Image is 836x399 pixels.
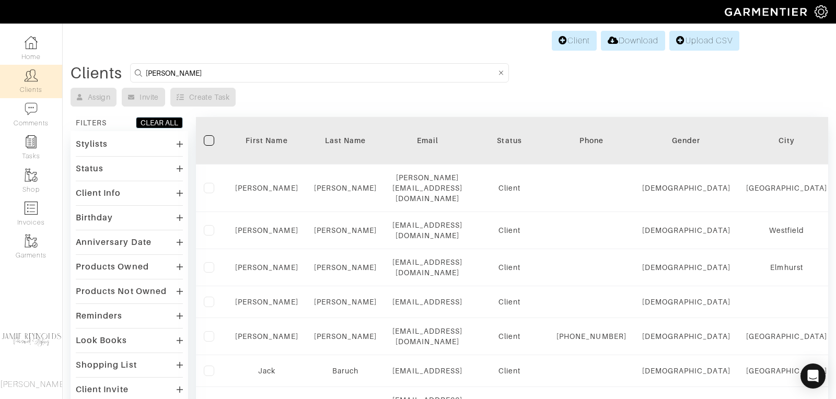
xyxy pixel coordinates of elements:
a: [PERSON_NAME] [314,298,377,306]
div: [PHONE_NUMBER] [556,331,626,342]
div: [EMAIL_ADDRESS][DOMAIN_NAME] [392,257,462,278]
div: Anniversary Date [76,237,152,248]
div: Client Info [76,188,121,198]
img: orders-icon-0abe47150d42831381b5fb84f609e132dff9fe21cb692f30cb5eec754e2cba89.png [25,202,38,215]
img: garments-icon-b7da505a4dc4fd61783c78ac3ca0ef83fa9d6f193b1c9dc38574b1d14d53ca28.png [25,169,38,182]
div: [GEOGRAPHIC_DATA] [746,366,828,376]
a: [PERSON_NAME] [235,184,298,192]
img: reminder-icon-8004d30b9f0a5d33ae49ab947aed9ed385cf756f9e5892f1edd6e32f2345188e.png [25,135,38,148]
div: Shopping List [76,360,137,370]
div: Gender [642,135,730,146]
img: dashboard-icon-dbcd8f5a0b271acd01030246c82b418ddd0df26cd7fceb0bd07c9910d44c42f6.png [25,36,38,49]
a: Jack [258,367,275,375]
a: [PERSON_NAME] [235,298,298,306]
div: [PERSON_NAME][EMAIL_ADDRESS][DOMAIN_NAME] [392,172,462,204]
div: [DEMOGRAPHIC_DATA] [642,297,730,307]
div: Client [478,297,541,307]
a: [PERSON_NAME] [235,263,298,272]
div: [EMAIL_ADDRESS][DOMAIN_NAME] [392,326,462,347]
img: comment-icon-a0a6a9ef722e966f86d9cbdc48e553b5cf19dbc54f86b18d962a5391bc8f6eb6.png [25,102,38,115]
a: [PERSON_NAME] [314,332,377,341]
div: [GEOGRAPHIC_DATA] [746,331,828,342]
div: Email [392,135,462,146]
a: [PERSON_NAME] [314,263,377,272]
div: Status [478,135,541,146]
div: [EMAIL_ADDRESS][DOMAIN_NAME] [392,220,462,241]
div: Client Invite [76,384,129,395]
th: Toggle SortBy [227,117,306,165]
div: Westfield [746,225,828,236]
div: FILTERS [76,118,107,128]
div: Reminders [76,311,122,321]
div: [DEMOGRAPHIC_DATA] [642,225,730,236]
input: Search by name, email, phone, city, or state [146,66,496,79]
div: Open Intercom Messenger [800,363,826,389]
th: Toggle SortBy [306,117,385,165]
div: City [746,135,828,146]
div: Elmhurst [746,262,828,273]
th: Toggle SortBy [634,117,738,165]
div: [DEMOGRAPHIC_DATA] [642,262,730,273]
div: CLEAR ALL [141,118,178,128]
div: [DEMOGRAPHIC_DATA] [642,183,730,193]
div: Last Name [314,135,377,146]
a: [PERSON_NAME] [314,226,377,234]
div: Status [76,163,103,174]
a: Download [601,31,665,51]
div: [DEMOGRAPHIC_DATA] [642,366,730,376]
div: Client [478,262,541,273]
a: [PERSON_NAME] [314,184,377,192]
div: First Name [235,135,298,146]
div: Client [478,331,541,342]
a: [PERSON_NAME] [235,226,298,234]
div: [EMAIL_ADDRESS] [392,366,462,376]
div: [GEOGRAPHIC_DATA] [746,183,828,193]
div: Client [478,183,541,193]
div: [EMAIL_ADDRESS] [392,297,462,307]
img: gear-icon-white-bd11855cb880d31180b6d7d6211b90ccbf57a29d726f0c71d8c61bd08dd39cc2.png [815,5,828,18]
a: Baruch [332,367,358,375]
a: [PERSON_NAME] [235,332,298,341]
div: Look Books [76,335,127,346]
div: Stylists [76,139,108,149]
div: Clients [71,68,122,78]
div: Phone [556,135,626,146]
div: Birthday [76,213,113,223]
div: Client [478,225,541,236]
img: garmentier-logo-header-white-b43fb05a5012e4ada735d5af1a66efaba907eab6374d6393d1fbf88cb4ef424d.png [719,3,815,21]
div: Products Not Owned [76,286,167,297]
button: CLEAR ALL [136,117,183,128]
a: Upload CSV [669,31,739,51]
img: garments-icon-b7da505a4dc4fd61783c78ac3ca0ef83fa9d6f193b1c9dc38574b1d14d53ca28.png [25,234,38,248]
th: Toggle SortBy [470,117,549,165]
div: [DEMOGRAPHIC_DATA] [642,331,730,342]
div: Products Owned [76,262,149,272]
div: Client [478,366,541,376]
a: Client [552,31,597,51]
img: clients-icon-6bae9207a08558b7cb47a8932f037763ab4055f8c8b6bfacd5dc20c3e0201464.png [25,69,38,82]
